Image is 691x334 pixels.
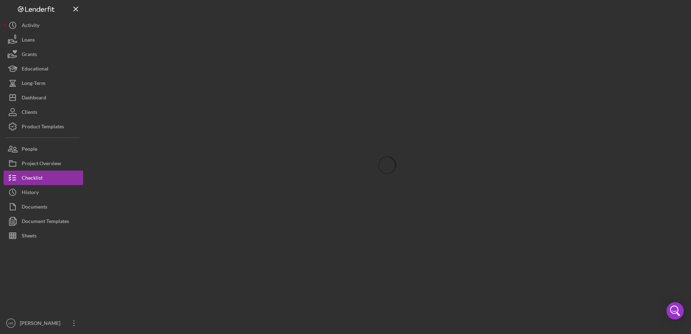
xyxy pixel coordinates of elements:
button: Educational [4,61,83,76]
button: Checklist [4,171,83,185]
div: Product Templates [22,119,64,136]
button: Documents [4,200,83,214]
text: HR [8,321,13,325]
div: Sheets [22,228,37,245]
button: Long-Term [4,76,83,90]
div: Clients [22,105,37,121]
button: Product Templates [4,119,83,134]
button: Dashboard [4,90,83,105]
div: Loans [22,33,35,49]
div: Dashboard [22,90,46,107]
div: Activity [22,18,39,34]
div: Document Templates [22,214,69,230]
button: History [4,185,83,200]
div: Checklist [22,171,43,187]
div: People [22,142,37,158]
div: Documents [22,200,47,216]
div: Long-Term [22,76,46,92]
button: Project Overview [4,156,83,171]
button: Sheets [4,228,83,243]
div: History [22,185,39,201]
button: Grants [4,47,83,61]
div: Grants [22,47,37,63]
button: Loans [4,33,83,47]
button: Clients [4,105,83,119]
div: Open Intercom Messenger [666,302,684,320]
div: [PERSON_NAME] [18,316,65,332]
button: HR[PERSON_NAME] [4,316,83,330]
button: Activity [4,18,83,33]
div: Educational [22,61,48,78]
button: Document Templates [4,214,83,228]
div: Project Overview [22,156,61,172]
button: People [4,142,83,156]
